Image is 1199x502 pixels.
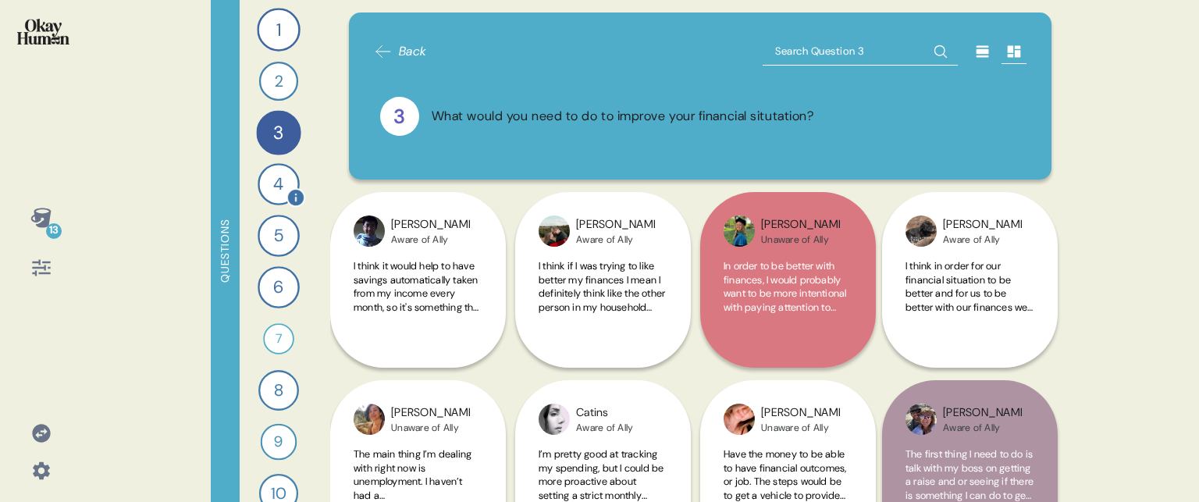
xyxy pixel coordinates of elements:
div: Aware of Ally [576,233,655,246]
img: profilepic_9780342858645501.jpg [724,215,755,247]
span: I think in order for our financial situation to be better and for us to be better with our financ... [905,259,1033,492]
div: Aware of Ally [943,233,1022,246]
img: profilepic_9108381835865909.jpg [354,215,385,247]
div: Aware of Ally [576,422,633,434]
img: profilepic_9438328062919392.jpg [724,404,755,435]
div: [PERSON_NAME] [576,216,655,233]
div: 3 [380,97,419,136]
span: Back [399,42,427,61]
img: profilepic_28899446946313386.jpg [905,215,937,247]
div: Catins [576,404,633,422]
div: [PERSON_NAME] [391,404,470,422]
div: [PERSON_NAME] [943,404,1022,422]
div: 3 [256,110,301,155]
div: Aware of Ally [391,233,470,246]
div: Aware of Ally [943,422,1022,434]
div: 9 [261,424,297,461]
img: profilepic_8933110976800291.jpg [539,215,570,247]
div: 8 [258,370,299,411]
div: 7 [263,323,294,354]
span: In order to be better with finances, I would probably want to be more intentional with paying att... [724,259,851,492]
div: 6 [258,266,300,308]
div: Unaware of Ally [761,233,840,246]
div: What would you need to do to improve your financial situtation? [432,107,814,126]
img: profilepic_8911744042268116.jpg [354,404,385,435]
div: Unaware of Ally [761,422,840,434]
div: 4 [258,163,300,205]
div: [PERSON_NAME] [391,216,470,233]
div: [PERSON_NAME] [943,216,1022,233]
div: [PERSON_NAME] [761,404,840,422]
div: 13 [46,223,62,239]
span: I think if I was trying to like better my finances I mean I definitely think like the other perso... [539,259,667,492]
div: 1 [257,8,300,51]
img: profilepic_9401866923207163.jpg [905,404,937,435]
div: Unaware of Ally [391,422,470,434]
div: [PERSON_NAME] [761,216,840,233]
div: 2 [259,62,298,101]
img: okayhuman.3b1b6348.png [17,19,69,45]
div: 5 [258,215,300,257]
input: Search Question 3 [763,37,958,66]
img: profilepic_28286968380949713.jpg [539,404,570,435]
